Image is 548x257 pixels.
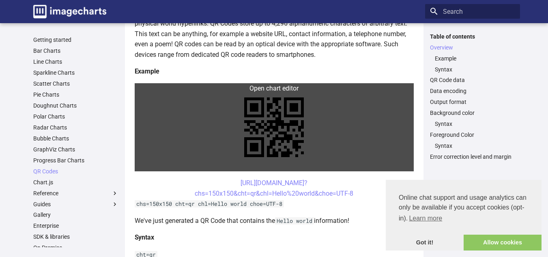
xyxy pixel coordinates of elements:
label: Guides [33,201,118,208]
a: Data encoding [430,87,515,95]
a: [URL][DOMAIN_NAME]?chs=150x150&cht=qr&chl=Hello%20world&choe=UTF-8 [195,179,353,197]
span: Online chat support and usage analytics can only be available if you accept cookies (opt-in). [399,193,529,225]
a: SDK & libraries [33,233,118,240]
a: Pie Charts [33,91,118,98]
p: We've just generated a QR Code that contains the information! [135,216,414,226]
a: Scatter Charts [33,80,118,87]
img: logo [33,5,106,18]
a: Example [435,55,515,62]
a: Image-Charts documentation [30,2,110,22]
label: Table of contents [425,33,520,40]
label: Reference [33,190,118,197]
a: Overview [430,44,515,51]
a: GraphViz Charts [33,146,118,153]
a: Syntax [435,66,515,73]
a: Output format [430,98,515,106]
a: Syntax [435,120,515,127]
div: cookieconsent [386,180,542,251]
a: QR Codes [33,168,118,175]
nav: Foreground Color [430,142,515,149]
a: Getting started [33,36,118,43]
a: Foreground Color [430,131,515,138]
code: Hello world [275,217,314,225]
a: Chart.js [33,179,118,186]
a: Progress Bar Charts [33,157,118,164]
a: Polar Charts [33,113,118,120]
a: Gallery [33,211,118,218]
a: Error correction level and margin [430,153,515,160]
a: Radar Charts [33,124,118,131]
a: Line Charts [33,58,118,65]
a: dismiss cookie message [386,235,464,251]
nav: Table of contents [425,33,520,161]
a: learn more about cookies [408,212,443,225]
a: Background color [430,109,515,117]
p: QR codes are a popular type of two-dimensional barcode. They are also known as hardlinks or physi... [135,8,414,60]
a: Syntax [435,142,515,149]
a: Sparkline Charts [33,69,118,76]
a: QR Code data [430,76,515,84]
a: Enterprise [33,222,118,229]
a: Doughnut Charts [33,102,118,109]
a: allow cookies [464,235,542,251]
h4: Syntax [135,232,414,243]
input: Search [425,4,520,19]
code: chs=150x150 cht=qr chl=Hello world choe=UTF-8 [135,200,284,207]
a: Bar Charts [33,47,118,54]
h4: Example [135,66,414,77]
a: On Premise [33,244,118,251]
nav: Overview [430,55,515,73]
a: Bubble Charts [33,135,118,142]
nav: Background color [430,120,515,127]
